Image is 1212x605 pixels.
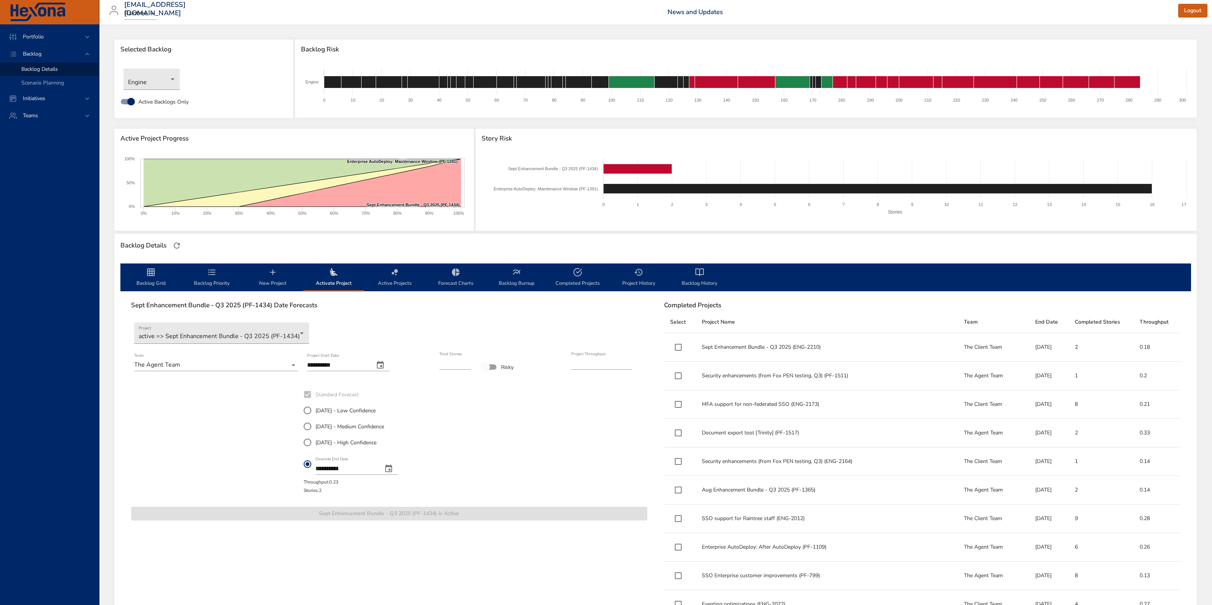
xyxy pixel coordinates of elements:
[171,211,180,216] text: 10%
[1134,504,1180,533] td: 0.28
[696,476,958,504] td: Aug Enhancement Bundle - Q3 2025 (PF-1365)
[696,362,958,390] td: Security enhancements (from Fox PEN testing, Q3) (PF-1511)
[125,268,177,288] span: Backlog Grid
[637,98,644,102] text: 110
[696,390,958,419] td: MFA support for non-federated SSO (ENG-2173)
[1069,533,1134,562] td: 6
[120,135,468,142] span: Active Project Progress
[494,187,598,191] text: Enterprise AutoDeploy: Maintenance Window (PF-1391)
[781,98,788,102] text: 160
[1029,562,1069,590] td: [DATE]
[1029,476,1069,504] td: [DATE]
[696,311,958,333] th: Project Name
[958,562,1029,590] td: The Agent Team
[924,98,931,102] text: 210
[838,98,845,102] text: 180
[491,268,543,288] span: Backlog Burnup
[752,98,759,102] text: 150
[141,211,147,216] text: 0%
[315,439,376,447] span: [DATE] - High Confidence
[124,1,186,17] h3: [EMAIL_ADDRESS][DOMAIN_NAME]
[301,46,1191,53] span: Backlog Risk
[664,311,696,333] th: Select
[1013,202,1017,207] text: 12
[664,302,1180,309] h6: Completed Projects
[808,202,810,207] text: 6
[351,98,355,102] text: 10
[958,476,1029,504] td: The Agent Team
[1178,4,1207,18] button: Logout
[1069,419,1134,447] td: 2
[134,354,144,358] label: Team
[1069,362,1134,390] td: 1
[501,363,514,371] span: Risky
[1154,98,1161,102] text: 290
[203,211,211,216] text: 20%
[369,268,421,288] span: Active Projects
[1126,98,1132,102] text: 280
[362,211,370,216] text: 70%
[124,156,135,161] text: 100%
[581,98,585,102] text: 90
[1150,202,1154,207] text: 16
[1134,333,1180,362] td: 0.18
[124,8,157,20] div: Raintree
[842,202,845,207] text: 7
[1134,419,1180,447] td: 0.33
[21,79,64,86] span: Scenario Planning
[1134,533,1180,562] td: 0.26
[671,202,673,207] text: 2
[315,463,376,475] input: Override End Datechange date
[1029,390,1069,419] td: [DATE]
[1182,202,1186,207] text: 17
[306,80,319,84] text: Engine
[393,211,402,216] text: 80%
[608,98,615,102] text: 100
[944,202,949,207] text: 10
[523,98,528,102] text: 70
[1134,362,1180,390] td: 0.2
[695,98,701,102] text: 130
[982,98,989,102] text: 230
[1047,202,1052,207] text: 13
[235,211,243,216] text: 30%
[552,98,556,102] text: 80
[118,239,169,252] div: Backlog Details
[696,504,958,533] td: SSO support for Raintree staff (ENG-2012)
[809,98,816,102] text: 170
[120,263,1191,291] div: backlog-tab
[740,202,742,207] text: 4
[131,302,647,309] h6: Sept Enhancement Bundle - Q3 2025 (PF-1434) Date Forecasts
[1069,504,1134,533] td: 9
[958,362,1029,390] td: The Agent Team
[466,98,470,102] text: 50
[696,562,958,590] td: SSO Enterprise customer improvements (PF-799)
[371,356,389,374] button: change date
[171,240,183,251] button: Refresh Page
[953,98,960,102] text: 220
[367,203,460,207] text: Sept Enhancement Bundle - Q3 2025 (PF-1434)
[330,211,338,216] text: 60%
[958,311,1029,333] th: Team
[1029,419,1069,447] td: [DATE]
[379,98,384,102] text: 20
[637,202,639,207] text: 1
[696,333,958,362] td: Sept Enhancement Bundle - Q3 2025 (ENG-2210)
[1069,562,1134,590] td: 8
[958,533,1029,562] td: The Agent Team
[129,204,135,209] text: 0%
[425,211,433,216] text: 90%
[877,202,879,207] text: 8
[696,533,958,562] td: Enterprise AutoDeploy: After AutoDeploy (PF-1109)
[1069,390,1134,419] td: 8
[308,268,360,288] span: Activate Project
[120,46,287,53] span: Selected Backlog
[304,479,338,485] span: Throughput: 0.23
[571,352,606,356] label: Project Throughput
[439,352,462,356] label: Total Stories
[17,112,44,119] span: Teams
[138,98,189,106] span: Active Backlogs Only
[9,3,66,22] img: Hexona
[668,8,723,16] a: News and Updates
[304,487,322,493] span: Stories: 2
